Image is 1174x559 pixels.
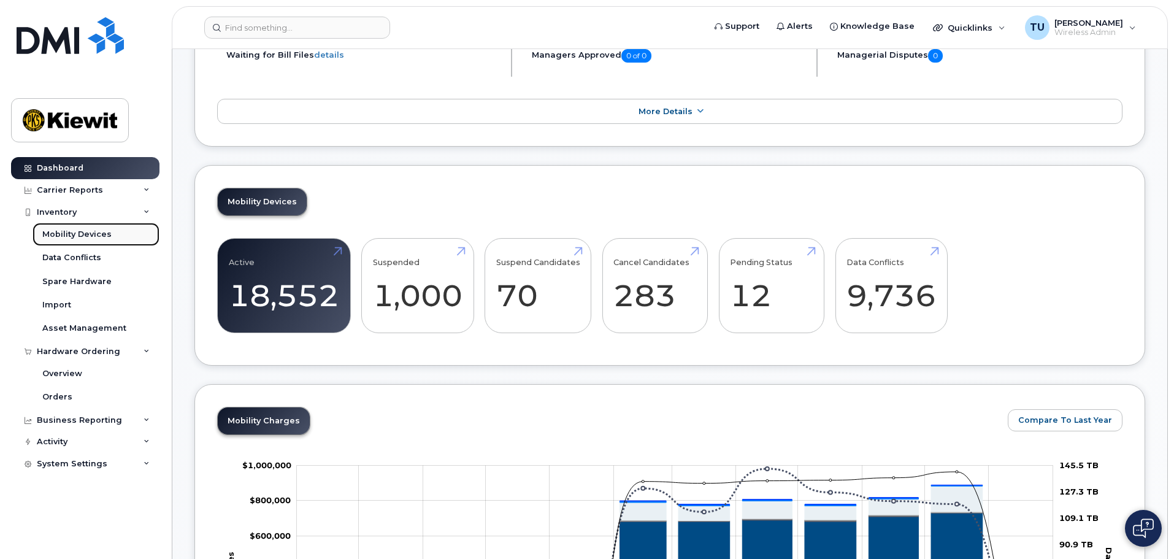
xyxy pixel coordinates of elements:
a: Suspend Candidates 70 [496,245,580,326]
tspan: $800,000 [250,495,291,505]
tspan: 145.5 TB [1059,460,1099,470]
a: Mobility Devices [218,188,307,215]
tspan: $600,000 [250,531,291,541]
g: $0 [250,495,291,505]
tspan: 109.1 TB [1059,513,1099,523]
a: Knowledge Base [821,14,923,39]
div: Tim Unger [1016,15,1145,40]
span: 0 of 0 [621,49,651,63]
button: Compare To Last Year [1008,409,1122,431]
a: Active 18,552 [229,245,339,326]
span: Support [725,20,759,33]
input: Find something... [204,17,390,39]
span: Alerts [787,20,813,33]
span: More Details [639,107,693,116]
a: Suspended 1,000 [373,245,462,326]
img: Open chat [1133,519,1154,538]
div: Quicklinks [924,15,1014,40]
span: Knowledge Base [840,20,915,33]
span: Wireless Admin [1054,28,1123,37]
g: $0 [242,460,291,470]
span: [PERSON_NAME] [1054,18,1123,28]
a: Pending Status 12 [730,245,813,326]
a: Cancel Candidates 283 [613,245,696,326]
a: Data Conflicts 9,736 [846,245,936,326]
span: 0 [928,49,943,63]
tspan: 127.3 TB [1059,487,1099,496]
span: TU [1030,20,1045,35]
a: Mobility Charges [218,407,310,434]
span: Compare To Last Year [1018,414,1112,426]
a: details [314,50,344,60]
li: Waiting for Bill Files [226,49,501,61]
g: $0 [250,531,291,541]
tspan: $1,000,000 [242,460,291,470]
h5: Managerial Disputes [837,49,1122,63]
a: Support [706,14,768,39]
h5: Managers Approved [532,49,806,63]
span: Quicklinks [948,23,992,33]
a: Alerts [768,14,821,39]
tspan: 90.9 TB [1059,539,1093,549]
